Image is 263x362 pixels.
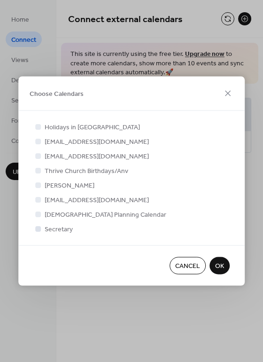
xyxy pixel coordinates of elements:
[45,210,166,220] span: [DEMOGRAPHIC_DATA] Planning Calendar
[45,225,73,235] span: Secretary
[45,196,149,205] span: [EMAIL_ADDRESS][DOMAIN_NAME]
[30,89,84,99] span: Choose Calendars
[45,123,140,133] span: Holidays in [GEOGRAPHIC_DATA]
[170,257,206,275] button: Cancel
[45,166,128,176] span: Thrive Church Birthdays/Anv
[175,261,200,271] span: Cancel
[45,137,149,147] span: [EMAIL_ADDRESS][DOMAIN_NAME]
[215,261,224,271] span: OK
[45,181,94,191] span: [PERSON_NAME]
[45,152,149,162] span: [EMAIL_ADDRESS][DOMAIN_NAME]
[209,257,230,275] button: OK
